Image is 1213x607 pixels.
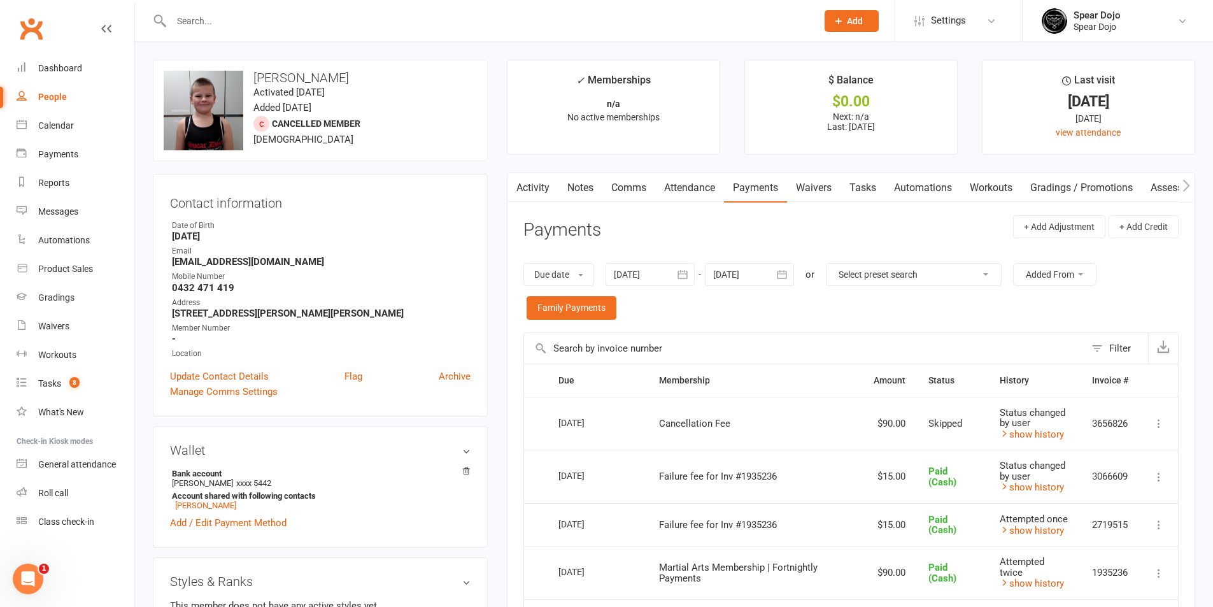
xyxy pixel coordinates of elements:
img: thumb_image1623745760.png [1042,8,1067,34]
span: Martial Arts Membership | Fortnightly Payments [659,562,818,584]
a: show history [1000,578,1064,589]
div: Roll call [38,488,68,498]
span: Status changed by user [1000,407,1065,429]
span: 8 [69,377,80,388]
a: Reports [17,169,134,197]
td: $90.00 [862,397,917,450]
button: + Add Adjustment [1013,215,1105,238]
div: Waivers [38,321,69,331]
span: Cancelled member [272,118,360,129]
td: 3656826 [1081,397,1140,450]
time: Added [DATE] [253,102,311,113]
span: Paid (Cash) [928,466,956,488]
td: $15.00 [862,503,917,546]
a: Roll call [17,479,134,508]
td: 3066609 [1081,450,1140,503]
span: Cancellation Fee [659,418,730,429]
div: Last visit [1062,72,1115,95]
li: [PERSON_NAME] [170,467,471,512]
a: Messages [17,197,134,226]
a: [PERSON_NAME] [175,501,236,510]
strong: Bank account [172,469,464,478]
strong: [DATE] [172,231,471,242]
strong: [EMAIL_ADDRESS][DOMAIN_NAME] [172,256,471,268]
button: Added From [1013,263,1096,286]
td: 2719515 [1081,503,1140,546]
input: Search by invoice number [524,333,1085,364]
div: Class check-in [38,517,94,527]
div: Dashboard [38,63,82,73]
a: Gradings [17,283,134,312]
span: Failure fee for Inv #1935236 [659,471,777,482]
a: Manage Comms Settings [170,384,278,399]
a: Clubworx [15,13,47,45]
strong: 0432 471 419 [172,282,471,294]
strong: [STREET_ADDRESS][PERSON_NAME][PERSON_NAME] [172,308,471,319]
th: History [988,364,1081,397]
h3: [PERSON_NAME] [164,71,477,85]
div: Workouts [38,350,76,360]
input: Search... [167,12,808,30]
div: Messages [38,206,78,217]
div: Address [172,297,471,309]
a: Workouts [17,341,134,369]
th: Due [547,364,648,397]
div: People [38,92,67,102]
a: Notes [558,173,602,203]
span: Skipped [928,418,962,429]
a: show history [1000,429,1064,440]
a: General attendance kiosk mode [17,450,134,479]
button: + Add Credit [1109,215,1179,238]
a: Product Sales [17,255,134,283]
a: Automations [17,226,134,255]
th: Amount [862,364,917,397]
strong: n/a [607,99,620,109]
div: Automations [38,235,90,245]
span: Attempted twice [1000,556,1044,578]
a: view attendance [1056,127,1121,138]
i: ✓ [576,75,585,87]
button: Add [825,10,879,32]
h3: Payments [523,220,601,240]
a: Automations [885,173,961,203]
th: Status [917,364,988,397]
div: Memberships [576,72,651,96]
span: Paid (Cash) [928,514,956,536]
a: Class kiosk mode [17,508,134,536]
span: Add [847,16,863,26]
button: Filter [1085,333,1148,364]
div: [DATE] [558,413,617,432]
a: Family Payments [527,296,616,319]
a: Gradings / Promotions [1021,173,1142,203]
div: or [805,267,814,282]
a: Comms [602,173,655,203]
div: Payments [38,149,78,159]
a: Calendar [17,111,134,140]
div: [DATE] [994,111,1183,125]
span: Status changed by user [1000,460,1065,482]
a: Attendance [655,173,724,203]
div: $ Balance [828,72,874,95]
a: Update Contact Details [170,369,269,384]
div: [DATE] [994,95,1183,108]
div: Filter [1109,341,1131,356]
th: Membership [648,364,862,397]
span: Attempted once [1000,513,1068,525]
iframe: Intercom live chat [13,564,43,594]
a: Archive [439,369,471,384]
div: Location [172,348,471,360]
span: No active memberships [567,112,660,122]
th: Invoice # [1081,364,1140,397]
img: image1746521305.png [164,71,243,150]
time: Activated [DATE] [253,87,325,98]
a: What's New [17,398,134,427]
td: $15.00 [862,450,917,503]
a: Dashboard [17,54,134,83]
div: [DATE] [558,466,617,485]
h3: Contact information [170,191,471,210]
strong: Account shared with following contacts [172,491,464,501]
a: show history [1000,525,1064,536]
a: Waivers [787,173,841,203]
div: Spear Dojo [1074,10,1121,21]
div: Calendar [38,120,74,131]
